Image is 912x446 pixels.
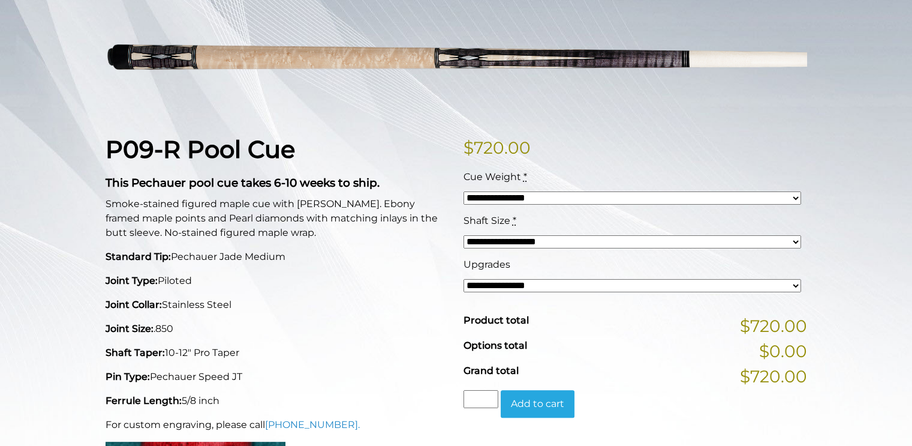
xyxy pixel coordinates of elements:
span: Shaft Size [463,215,510,226]
span: Cue Weight [463,171,521,182]
strong: P09-R Pool Cue [106,134,295,164]
p: Smoke-stained figured maple cue with [PERSON_NAME]. Ebony framed maple points and Pearl diamonds ... [106,197,449,240]
strong: Standard Tip: [106,251,171,262]
span: Upgrades [463,259,510,270]
p: Piloted [106,274,449,288]
p: .850 [106,322,449,336]
strong: Joint Type: [106,275,158,286]
span: Options total [463,340,527,351]
strong: Ferrule Length: [106,395,182,406]
strong: Shaft Taper: [106,347,165,358]
span: $ [463,137,474,158]
strong: Joint Size: [106,323,153,334]
span: $720.00 [740,364,807,389]
a: [PHONE_NUMBER]. [265,419,360,430]
button: Add to cart [501,390,574,418]
span: $0.00 [759,339,807,364]
p: For custom engraving, please call [106,418,449,432]
abbr: required [513,215,516,226]
p: 5/8 inch [106,394,449,408]
span: Product total [463,315,529,326]
p: Stainless Steel [106,298,449,312]
span: $720.00 [740,313,807,339]
strong: Pin Type: [106,371,150,382]
bdi: 720.00 [463,137,531,158]
p: Pechauer Speed JT [106,370,449,384]
strong: This Pechauer pool cue takes 6-10 weeks to ship. [106,176,380,190]
strong: Joint Collar: [106,299,162,310]
input: Product quantity [463,390,498,408]
span: Grand total [463,365,519,376]
p: Pechauer Jade Medium [106,250,449,264]
abbr: required [523,171,527,182]
p: 10-12" Pro Taper [106,346,449,360]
